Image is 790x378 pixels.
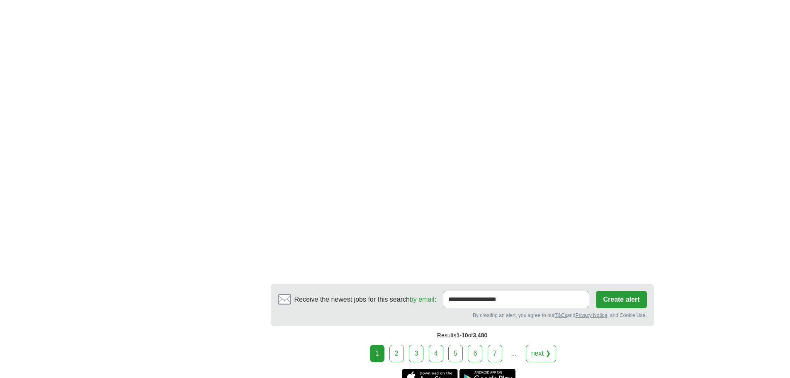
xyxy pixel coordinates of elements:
a: 6 [468,345,482,362]
span: 1-10 [456,332,468,339]
a: Privacy Notice [575,312,607,318]
span: 3,480 [473,332,487,339]
a: 2 [389,345,404,362]
a: T&Cs [554,312,567,318]
a: 4 [429,345,443,362]
a: by email [410,296,435,303]
a: 5 [448,345,463,362]
button: Create alert [596,291,647,308]
a: 3 [409,345,423,362]
div: ... [506,345,522,362]
a: 7 [488,345,502,362]
div: By creating an alert, you agree to our and , and Cookie Use. [278,312,647,319]
span: Receive the newest jobs for this search : [294,295,436,305]
div: Results of [271,326,654,345]
a: next ❯ [526,345,557,362]
div: 1 [370,345,384,362]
